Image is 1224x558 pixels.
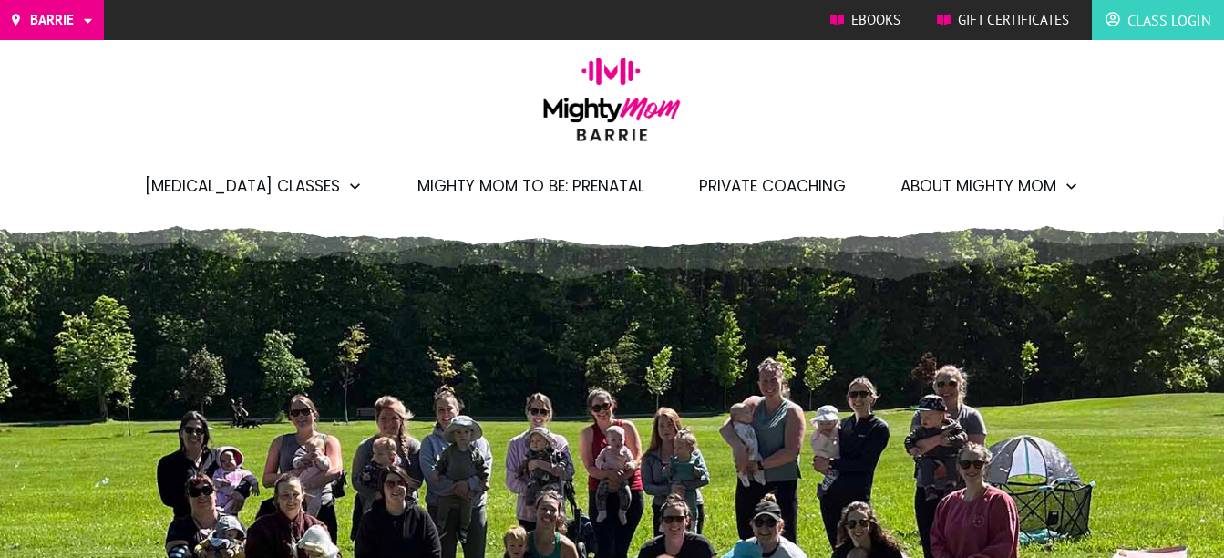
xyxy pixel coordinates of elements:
a: Mighty Mom to Be: Prenatal [417,170,644,201]
a: Barrie [9,6,95,34]
a: Private Coaching [699,170,846,201]
a: Ebooks [830,6,900,34]
span: [MEDICAL_DATA] Classes [145,170,340,201]
a: Class Login [1106,5,1210,35]
a: [MEDICAL_DATA] Classes [145,170,363,201]
span: Class Login [1127,5,1210,35]
span: Ebooks [851,6,900,34]
span: About Mighty Mom [900,170,1056,201]
img: mightymom-logo-barrie [534,57,690,154]
a: Gift Certificates [937,6,1069,34]
a: About Mighty Mom [900,170,1079,201]
span: Barrie [30,6,74,34]
span: Gift Certificates [958,6,1069,34]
